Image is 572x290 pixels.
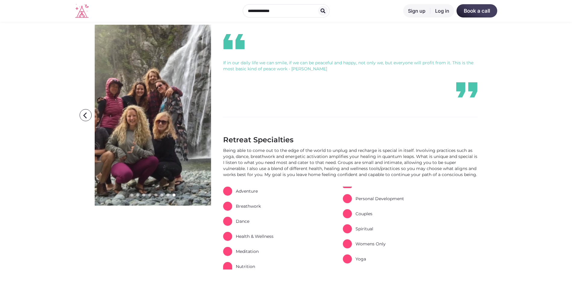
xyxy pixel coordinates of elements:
[216,33,252,51] i: format_quote
[403,4,430,17] a: Sign up
[223,187,258,196] a: Adventure
[343,224,373,233] a: Spiritual
[223,135,478,144] h3: Retreat Specialties
[223,147,478,178] div: Being able to come out to the edge of the world to unplug and recharge is special in itself. Invo...
[223,60,478,72] div: If in our daily life we can smile, if we can be peaceful and happy, not only we, but everyone wil...
[457,4,497,17] a: Book a call
[81,109,93,121] i: arrow_back_ios
[223,232,273,241] a: Health & Wellness
[223,247,259,256] a: Meditation
[343,209,372,218] a: Couples
[343,254,366,263] a: Yoga
[430,4,454,17] a: Log in
[449,81,485,99] i: format_quote
[223,202,261,211] a: Breathwork
[343,239,386,248] a: Womens Only
[223,217,249,226] a: Dance
[343,194,404,203] a: Personal Development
